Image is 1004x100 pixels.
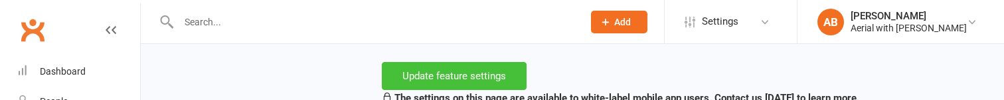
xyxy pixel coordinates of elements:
[614,17,631,27] span: Add
[851,22,967,34] div: Aerial with [PERSON_NAME]
[817,9,844,35] div: AB
[40,66,86,77] div: Dashboard
[851,10,967,22] div: [PERSON_NAME]
[175,13,574,31] input: Search...
[17,57,140,87] a: Dashboard
[16,13,49,47] a: Clubworx
[702,7,738,37] span: Settings
[382,62,527,90] button: Update feature settings
[591,11,647,33] button: Add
